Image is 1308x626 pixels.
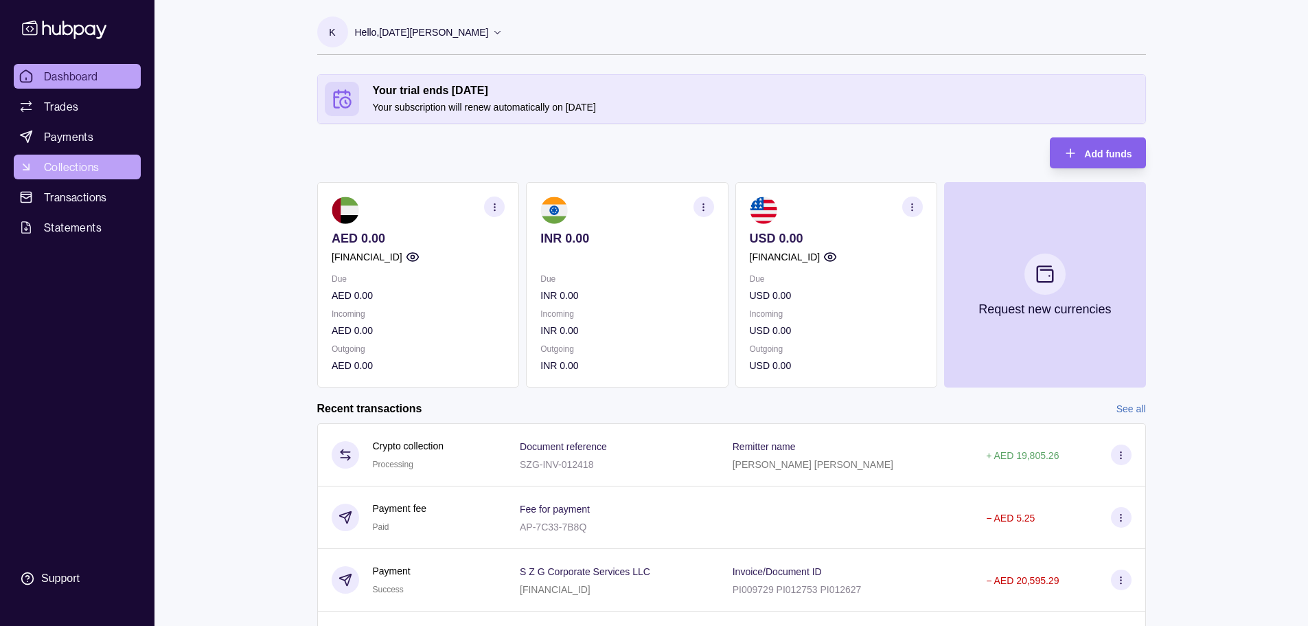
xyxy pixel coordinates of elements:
[44,159,99,175] span: Collections
[1084,148,1132,159] span: Add funds
[540,288,713,303] p: INR 0.00
[986,575,1059,586] p: − AED 20,595.29
[733,441,796,452] p: Remitter name
[44,219,102,236] span: Statements
[540,197,568,224] img: in
[749,358,922,373] p: USD 0.00
[540,271,713,287] p: Due
[14,185,141,210] a: Transactions
[14,64,141,89] a: Dashboard
[540,231,713,246] p: INR 0.00
[733,584,862,595] p: PI009729 PI012753 PI012627
[373,83,1138,98] h2: Your trial ends [DATE]
[733,459,893,470] p: [PERSON_NAME] [PERSON_NAME]
[332,197,359,224] img: ae
[540,342,713,357] p: Outgoing
[332,271,505,287] p: Due
[373,501,427,516] p: Payment fee
[520,566,650,577] p: S Z G Corporate Services LLC
[14,94,141,119] a: Trades
[520,459,593,470] p: SZG-INV-012418
[520,441,607,452] p: Document reference
[733,566,822,577] p: Invoice/Document ID
[978,302,1111,317] p: Request new currencies
[329,25,335,40] p: K
[332,306,505,322] p: Incoming
[540,358,713,373] p: INR 0.00
[44,128,93,145] span: Payments
[520,522,586,533] p: AP-7C33-7B8Q
[332,231,505,246] p: AED 0.00
[986,450,1059,461] p: + AED 19,805.26
[332,323,505,338] p: AED 0.00
[14,124,141,149] a: Payments
[749,197,777,224] img: us
[749,306,922,322] p: Incoming
[373,100,1138,115] p: Your subscription will renew automatically on [DATE]
[986,513,1035,524] p: − AED 5.25
[14,215,141,240] a: Statements
[373,460,413,469] span: Processing
[332,342,505,357] p: Outgoing
[749,271,922,287] p: Due
[520,584,590,595] p: [FINANCIAL_ID]
[749,231,922,246] p: USD 0.00
[540,323,713,338] p: INR 0.00
[14,564,141,593] a: Support
[943,182,1145,388] button: Request new currencies
[1050,137,1145,168] button: Add funds
[373,522,389,532] span: Paid
[540,306,713,322] p: Incoming
[44,98,78,115] span: Trades
[332,288,505,303] p: AED 0.00
[332,249,402,265] p: [FINANCIAL_ID]
[520,504,590,515] p: Fee for payment
[749,249,820,265] p: [FINANCIAL_ID]
[332,358,505,373] p: AED 0.00
[14,155,141,179] a: Collections
[373,438,444,454] p: Crypto collection
[373,563,411,579] p: Payment
[317,401,422,416] h2: Recent transactions
[1116,401,1146,416] a: See all
[355,25,489,40] p: Hello, [DATE][PERSON_NAME]
[749,342,922,357] p: Outgoing
[41,571,80,586] div: Support
[749,288,922,303] p: USD 0.00
[44,68,98,85] span: Dashboard
[749,323,922,338] p: USD 0.00
[373,585,404,594] span: Success
[44,189,107,205] span: Transactions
